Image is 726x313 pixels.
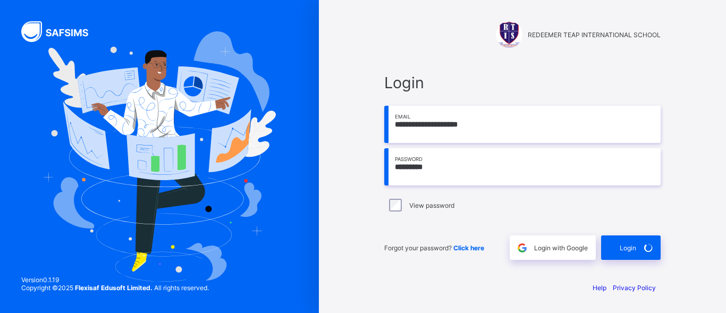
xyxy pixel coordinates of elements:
[453,244,484,252] a: Click here
[384,73,661,92] span: Login
[384,244,484,252] span: Forgot your password?
[620,244,636,252] span: Login
[21,284,209,292] span: Copyright © 2025 All rights reserved.
[516,242,528,254] img: google.396cfc9801f0270233282035f929180a.svg
[21,21,101,42] img: SAFSIMS Logo
[534,244,588,252] span: Login with Google
[43,31,276,282] img: Hero Image
[21,276,209,284] span: Version 0.1.19
[593,284,606,292] a: Help
[613,284,656,292] a: Privacy Policy
[409,201,454,209] label: View password
[528,31,661,39] span: REDEEMER TEAP INTERNATIONAL SCHOOL
[75,284,153,292] strong: Flexisaf Edusoft Limited.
